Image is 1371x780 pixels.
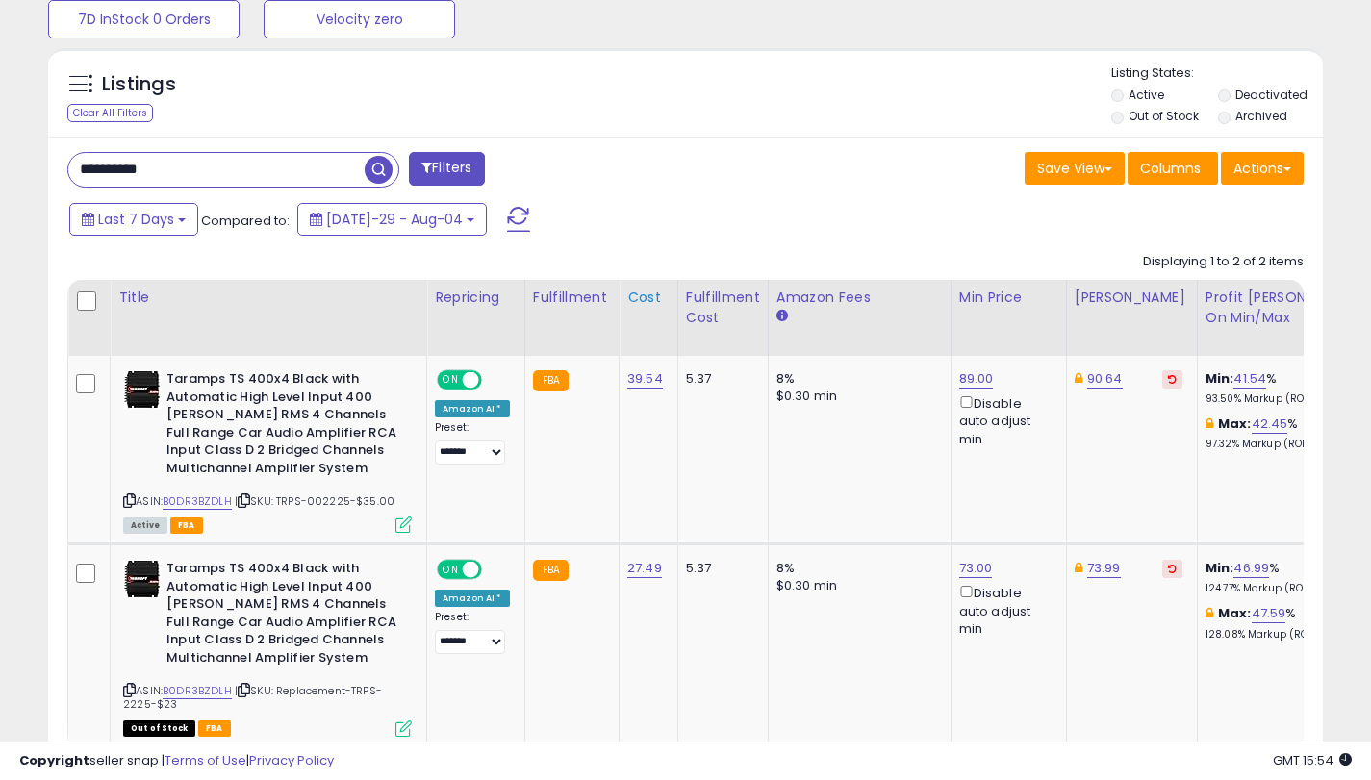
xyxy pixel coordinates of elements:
[1075,288,1189,308] div: [PERSON_NAME]
[479,562,510,578] span: OFF
[1206,560,1365,595] div: %
[102,71,176,98] h5: Listings
[163,493,232,510] a: B0DR3BZDLH
[959,392,1052,448] div: Disable auto adjust min
[435,288,517,308] div: Repricing
[776,288,943,308] div: Amazon Fees
[627,559,662,578] a: 27.49
[959,582,1052,638] div: Disable auto adjust min
[1221,152,1304,185] button: Actions
[166,560,400,671] b: Taramps TS 400x4 Black with Automatic High Level Input 400 [PERSON_NAME] RMS 4 Channels Full Rang...
[123,370,412,531] div: ASIN:
[201,212,290,230] span: Compared to:
[1233,369,1266,389] a: 41.54
[69,203,198,236] button: Last 7 Days
[1111,64,1323,83] p: Listing States:
[326,210,463,229] span: [DATE]-29 - Aug-04
[170,517,203,534] span: FBA
[1143,253,1304,271] div: Displaying 1 to 2 of 2 items
[249,751,334,769] a: Privacy Policy
[686,370,753,388] div: 5.37
[776,577,936,594] div: $0.30 min
[1252,604,1286,623] a: 47.59
[435,421,510,465] div: Preset:
[1128,152,1218,185] button: Columns
[776,370,936,388] div: 8%
[19,752,334,770] div: seller snap | |
[533,370,569,391] small: FBA
[533,288,611,308] div: Fulfillment
[1235,87,1308,103] label: Deactivated
[163,683,232,699] a: B0DR3BZDLH
[1129,108,1199,124] label: Out of Stock
[118,288,419,308] div: Title
[123,517,167,534] span: All listings currently available for purchase on Amazon
[123,560,162,598] img: 411aszOEKXL._SL40_.jpg
[1273,751,1352,769] span: 2025-08-12 15:54 GMT
[1206,559,1234,577] b: Min:
[123,683,382,712] span: | SKU: Replacement-TRPS-2225-$23
[1129,87,1164,103] label: Active
[533,560,569,581] small: FBA
[98,210,174,229] span: Last 7 Days
[686,560,753,577] div: 5.37
[627,288,670,308] div: Cost
[166,370,400,482] b: Taramps TS 400x4 Black with Automatic High Level Input 400 [PERSON_NAME] RMS 4 Channels Full Rang...
[165,751,246,769] a: Terms of Use
[627,369,663,389] a: 39.54
[235,493,394,509] span: | SKU: TRPS-002225-$35.00
[1025,152,1125,185] button: Save View
[686,288,760,328] div: Fulfillment Cost
[959,369,994,389] a: 89.00
[409,152,484,186] button: Filters
[959,559,993,578] a: 73.00
[1087,369,1123,389] a: 90.64
[1140,159,1201,178] span: Columns
[776,560,936,577] div: 8%
[198,720,231,737] span: FBA
[123,370,162,409] img: 411aszOEKXL._SL40_.jpg
[435,590,510,607] div: Amazon AI *
[1206,415,1365,451] div: %
[19,751,89,769] strong: Copyright
[435,400,510,417] div: Amazon AI *
[1206,605,1365,641] div: %
[959,288,1058,308] div: Min Price
[1206,369,1234,388] b: Min:
[1252,415,1288,434] a: 42.45
[1218,415,1252,433] b: Max:
[1235,108,1287,124] label: Archived
[1218,604,1252,622] b: Max:
[439,372,463,389] span: ON
[776,388,936,405] div: $0.30 min
[479,372,510,389] span: OFF
[1206,392,1365,406] p: 93.50% Markup (ROI)
[435,611,510,654] div: Preset:
[1087,559,1121,578] a: 73.99
[67,104,153,122] div: Clear All Filters
[1206,438,1365,451] p: 97.32% Markup (ROI)
[297,203,487,236] button: [DATE]-29 - Aug-04
[1206,628,1365,642] p: 128.08% Markup (ROI)
[776,308,788,325] small: Amazon Fees.
[439,562,463,578] span: ON
[1206,370,1365,406] div: %
[1233,559,1269,578] a: 46.99
[123,720,195,737] span: All listings that are currently out of stock and unavailable for purchase on Amazon
[1206,582,1365,595] p: 124.77% Markup (ROI)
